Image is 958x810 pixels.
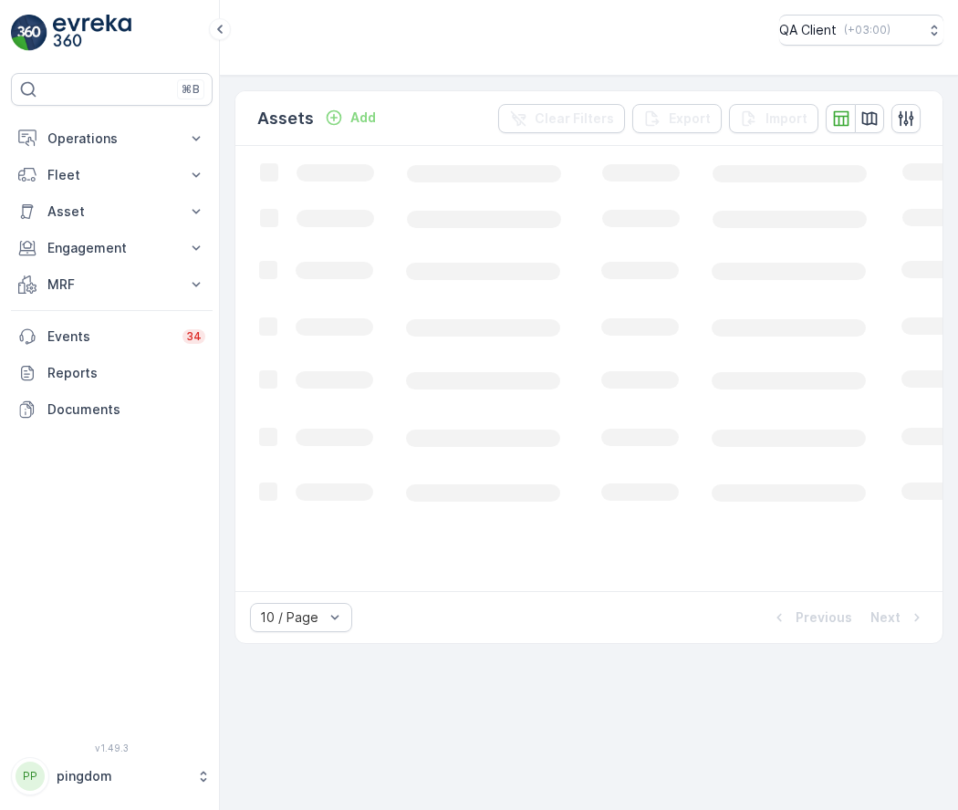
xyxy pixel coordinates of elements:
[779,21,837,39] p: QA Client
[11,157,213,193] button: Fleet
[11,120,213,157] button: Operations
[47,130,176,148] p: Operations
[11,318,213,355] a: Events34
[869,607,928,628] button: Next
[729,104,818,133] button: Import
[11,742,213,753] span: v 1.49.3
[182,82,200,97] p: ⌘B
[350,109,376,127] p: Add
[796,608,852,627] p: Previous
[11,266,213,303] button: MRF
[47,400,205,419] p: Documents
[47,275,176,294] p: MRF
[318,107,383,129] button: Add
[47,364,205,382] p: Reports
[11,193,213,230] button: Asset
[11,15,47,51] img: logo
[632,104,722,133] button: Export
[11,230,213,266] button: Engagement
[47,239,176,257] p: Engagement
[11,757,213,795] button: PPpingdom
[47,202,176,221] p: Asset
[47,166,176,184] p: Fleet
[53,15,131,51] img: logo_light-DOdMpM7g.png
[765,109,807,128] p: Import
[779,15,943,46] button: QA Client(+03:00)
[535,109,614,128] p: Clear Filters
[870,608,901,627] p: Next
[498,104,625,133] button: Clear Filters
[844,23,890,37] p: ( +03:00 )
[57,767,187,785] p: pingdom
[768,607,854,628] button: Previous
[257,106,314,131] p: Assets
[186,329,202,344] p: 34
[11,391,213,428] a: Documents
[47,327,172,346] p: Events
[669,109,711,128] p: Export
[11,355,213,391] a: Reports
[16,762,45,791] div: PP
